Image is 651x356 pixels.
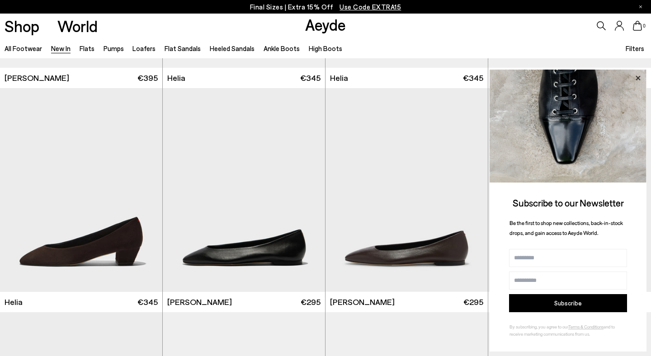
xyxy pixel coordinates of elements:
a: High Boots [309,44,342,52]
span: Filters [626,44,644,52]
a: Pumps [104,44,124,52]
a: Heeled Sandals [210,44,255,52]
a: Loafers [132,44,156,52]
a: Terms & Conditions [568,324,604,329]
p: Final Sizes | Extra 15% Off [250,1,401,13]
span: Helia [5,296,23,308]
a: [PERSON_NAME] €295 [325,292,488,312]
a: Helia €345 [163,68,325,88]
span: [PERSON_NAME] [330,296,395,308]
a: World [57,18,98,34]
a: Helia €345 [325,68,488,88]
img: Ellie Almond-Toe Flats [325,88,488,292]
a: Flat Sandals [165,44,201,52]
span: €345 [463,72,483,84]
span: Navigate to /collections/ss25-final-sizes [340,3,401,11]
span: [PERSON_NAME] [167,296,232,308]
img: ca3f721fb6ff708a270709c41d776025.jpg [490,70,646,183]
a: New In [51,44,71,52]
a: 0 [633,21,642,31]
a: [PERSON_NAME] €295 [488,292,651,312]
span: Be the first to shop new collections, back-in-stock drops, and gain access to Aeyde World. [509,220,623,236]
img: Ellie Almond-Toe Flats [163,88,325,292]
a: Aeyde [305,15,346,34]
span: €295 [463,296,483,308]
a: Shop [5,18,39,34]
span: By subscribing, you agree to our [509,324,568,329]
span: Subscribe to our Newsletter [513,197,624,208]
a: Helia 36 37 38 39 40 41 42 + €345 [488,68,651,88]
span: Helia [167,72,185,84]
span: 0 [642,23,646,28]
button: Subscribe [509,294,627,312]
span: €295 [301,296,321,308]
span: Helia [330,72,348,84]
a: [PERSON_NAME] €295 [163,292,325,312]
a: Flats [80,44,94,52]
a: Next slide Previous slide [325,88,488,292]
a: All Footwear [5,44,42,52]
img: Ellie Almond-Toe Flats [488,88,651,292]
span: [PERSON_NAME] [5,72,69,84]
span: €345 [137,296,158,308]
span: €345 [300,72,321,84]
div: 1 / 6 [325,88,488,292]
span: €395 [137,72,158,84]
a: Ankle Boots [264,44,300,52]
